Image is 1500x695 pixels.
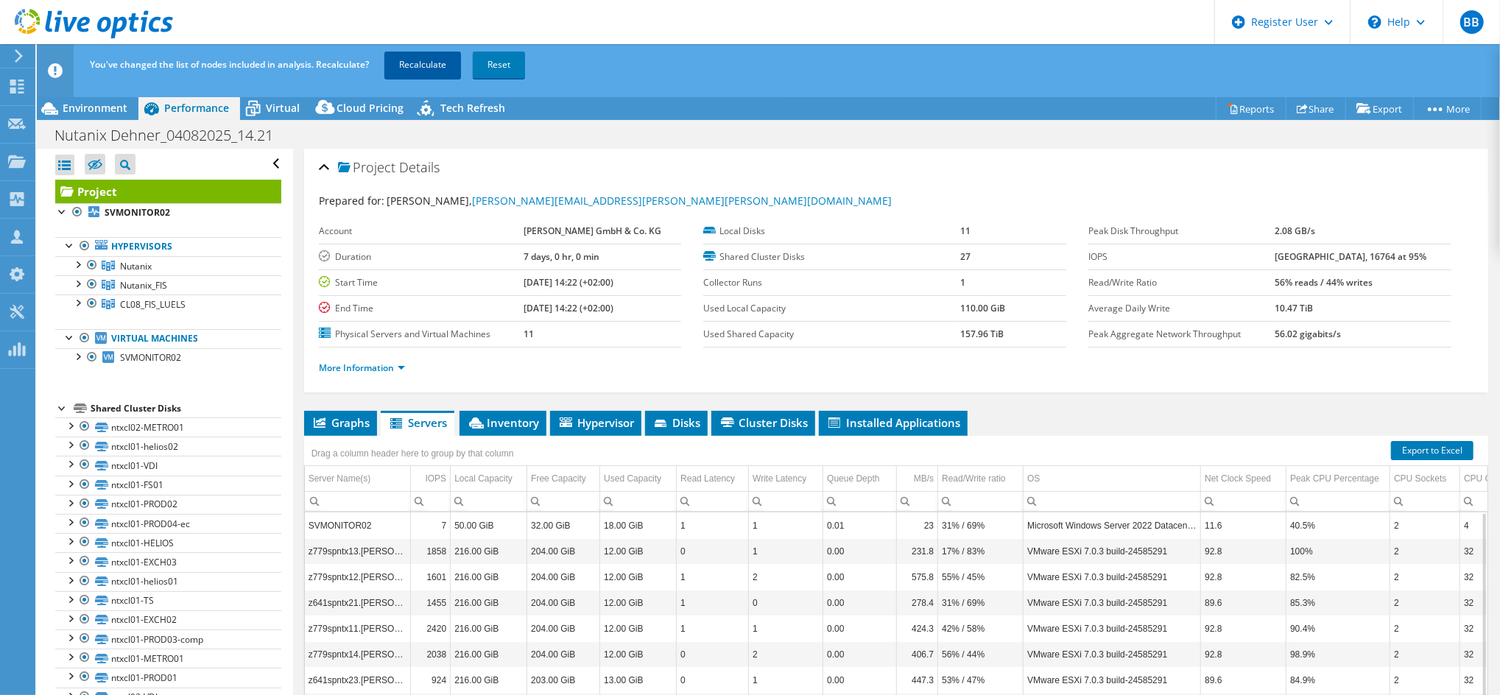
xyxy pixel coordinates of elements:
td: Peak CPU Percentage Column [1286,466,1390,492]
td: Column CPU Sockets, Value 2 [1390,564,1460,590]
td: Column Peak CPU Percentage, Value 82.5% [1286,564,1390,590]
td: Column Queue Depth, Value 0.00 [823,615,897,641]
div: Queue Depth [827,470,879,487]
td: Column Queue Depth, Value 0.00 [823,564,897,590]
td: Column Used Capacity, Value 12.00 GiB [600,641,677,667]
b: [DATE] 14:22 (+02:00) [524,276,613,289]
td: Column Write Latency, Value 1 [749,512,823,538]
td: Column OS, Value VMware ESXi 7.0.3 build-24585291 [1024,590,1201,615]
td: Column Server Name(s), Value z641spntx21.dehner.local [305,590,411,615]
td: Column Queue Depth, Value 0.01 [823,512,897,538]
div: Used Capacity [604,470,661,487]
td: Column IOPS, Value 924 [411,667,451,693]
td: Column IOPS, Value 7 [411,512,451,538]
td: Column IOPS, Value 1601 [411,564,451,590]
td: Column Read/Write ratio, Value 53% / 47% [938,667,1024,693]
td: Column OS, Value VMware ESXi 7.0.3 build-24585291 [1024,667,1201,693]
td: Column Read Latency, Value 1 [677,564,749,590]
td: Column Write Latency, Value 2 [749,564,823,590]
td: Net Clock Speed Column [1201,466,1286,492]
td: Column MB/s, Value 231.8 [897,538,938,564]
td: Column Read/Write ratio, Value 55% / 45% [938,564,1024,590]
td: Column Net Clock Speed, Value 92.8 [1201,564,1286,590]
div: Drag a column header here to group by that column [308,443,518,464]
td: Column Write Latency, Filter cell [749,491,823,511]
div: Shared Cluster Disks [91,400,281,417]
span: Nutanix_FIS [120,279,167,292]
svg: \n [1368,15,1381,29]
td: Column Peak CPU Percentage, Value 98.9% [1286,641,1390,667]
td: Column Read Latency, Value 1 [677,512,749,538]
span: Cluster Disks [719,415,808,430]
td: Column Free Capacity, Value 203.00 GiB [527,667,600,693]
a: Export to Excel [1391,441,1473,460]
label: Start Time [319,275,524,290]
td: Column Read Latency, Value 0 [677,538,749,564]
td: Column CPU Sockets, Value 2 [1390,512,1460,538]
b: 56% reads / 44% writes [1275,276,1373,289]
span: Details [399,158,440,176]
span: You've changed the list of nodes included in analysis. Recalculate? [90,58,369,71]
td: Column Local Capacity, Value 216.00 GiB [451,667,527,693]
td: Column Net Clock Speed, Value 92.8 [1201,538,1286,564]
td: Column Queue Depth, Value 0.00 [823,641,897,667]
td: Column Read Latency, Value 0 [677,667,749,693]
b: 2.08 GB/s [1275,225,1315,237]
span: Nutanix [120,260,152,272]
td: Column Free Capacity, Value 32.00 GiB [527,512,600,538]
label: IOPS [1088,250,1275,264]
b: [GEOGRAPHIC_DATA], 16764 at 95% [1275,250,1426,263]
a: Share [1286,97,1346,120]
a: Nutanix_FIS [55,275,281,294]
td: Column Free Capacity, Value 204.00 GiB [527,641,600,667]
label: Used Shared Capacity [703,327,960,342]
span: Hypervisor [557,415,634,430]
td: Column IOPS, Filter cell [411,491,451,511]
label: Duration [319,250,524,264]
span: CL08_FIS_LUELS [120,298,186,311]
span: Installed Applications [826,415,960,430]
td: Column Free Capacity, Value 204.00 GiB [527,538,600,564]
b: 10.47 TiB [1275,302,1313,314]
td: Column OS, Value VMware ESXi 7.0.3 build-24585291 [1024,564,1201,590]
div: CPU Sockets [1394,470,1446,487]
td: Column CPU Sockets, Value 2 [1390,667,1460,693]
td: Column Server Name(s), Value SVMONITOR02 [305,512,411,538]
td: Column OS, Value VMware ESXi 7.0.3 build-24585291 [1024,538,1201,564]
div: Peak CPU Percentage [1290,470,1379,487]
td: Column Used Capacity, Value 12.00 GiB [600,538,677,564]
td: Column Peak CPU Percentage, Value 84.9% [1286,667,1390,693]
b: [DATE] 14:22 (+02:00) [524,302,613,314]
span: Servers [388,415,447,430]
label: Used Local Capacity [703,301,960,316]
label: Peak Aggregate Network Throughput [1088,327,1275,342]
span: Disks [652,415,700,430]
div: Read/Write ratio [942,470,1005,487]
a: ntxcl01-helios02 [55,437,281,456]
td: Column Used Capacity, Value 12.00 GiB [600,590,677,615]
td: Column IOPS, Value 1455 [411,590,451,615]
label: Prepared for: [319,194,384,208]
td: Column Write Latency, Value 1 [749,538,823,564]
label: Collector Runs [703,275,960,290]
td: Column IOPS, Value 1858 [411,538,451,564]
td: Used Capacity Column [600,466,677,492]
a: ntxcl01-TS [55,591,281,610]
td: Column Read Latency, Value 1 [677,590,749,615]
a: CL08_FIS_LUELS [55,294,281,314]
td: Server Name(s) Column [305,466,411,492]
span: Graphs [311,415,370,430]
td: Column Local Capacity, Value 216.00 GiB [451,641,527,667]
b: SVMONITOR02 [105,206,170,219]
td: Column Server Name(s), Filter cell [305,491,411,511]
span: Project [338,160,395,175]
label: Read/Write Ratio [1088,275,1275,290]
h1: Nutanix Dehner_04082025_14.21 [48,127,296,144]
span: Tech Refresh [440,101,505,115]
td: Column OS, Filter cell [1024,491,1201,511]
td: Column Local Capacity, Value 216.00 GiB [451,564,527,590]
b: 157.96 TiB [960,328,1004,340]
td: Free Capacity Column [527,466,600,492]
a: Nutanix [55,256,281,275]
a: ntxcl01-PROD01 [55,668,281,687]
